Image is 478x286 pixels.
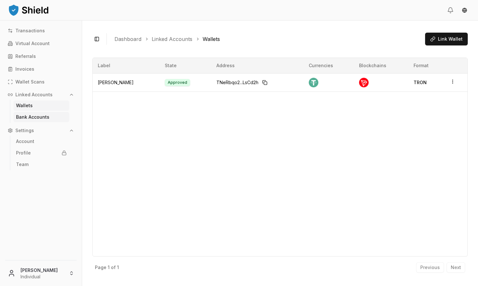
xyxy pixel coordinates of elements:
[93,58,160,73] th: Label
[160,58,211,73] th: State
[425,33,468,45] button: Link Wallet
[21,274,64,280] p: Individual
[93,73,160,91] td: [PERSON_NAME]
[5,26,77,36] a: Transactions
[309,78,318,87] img: Tether
[16,162,29,167] p: Team
[15,54,36,59] p: Referrals
[15,41,50,46] p: Virtual Account
[5,64,77,74] a: Invoices
[95,265,106,270] p: Page
[114,35,141,43] a: Dashboard
[5,51,77,61] a: Referrals
[152,35,192,43] a: Linked Accounts
[438,36,463,42] span: Link Wallet
[114,35,420,43] nav: breadcrumb
[5,38,77,49] a: Virtual Account
[15,128,34,133] p: Settings
[108,265,110,270] p: 1
[13,136,69,147] a: Account
[111,265,116,270] p: of
[15,80,45,84] p: Wallet Scans
[211,58,304,73] th: Address
[408,58,445,73] th: Format
[5,77,77,87] a: Wallet Scans
[260,77,270,88] button: Copy to clipboard
[203,35,220,43] a: Wallets
[5,90,77,100] button: Linked Accounts
[117,265,119,270] p: 1
[13,159,69,170] a: Team
[8,4,49,16] img: ShieldPay Logo
[15,67,34,71] p: Invoices
[13,112,69,122] a: Bank Accounts
[304,58,354,73] th: Currencies
[21,267,64,274] p: [PERSON_NAME]
[354,58,408,73] th: Blockchains
[15,92,53,97] p: Linked Accounts
[15,28,45,33] p: Transactions
[16,103,33,108] p: Wallets
[16,115,49,119] p: Bank Accounts
[13,100,69,111] a: Wallets
[5,125,77,136] button: Settings
[359,78,369,87] img: Tron
[216,79,258,86] span: TNeRbqo2...LsCd2h
[13,148,69,158] a: Profile
[3,263,79,283] button: [PERSON_NAME]Individual
[16,151,31,155] p: Profile
[414,80,427,85] span: TRON
[16,139,34,144] p: Account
